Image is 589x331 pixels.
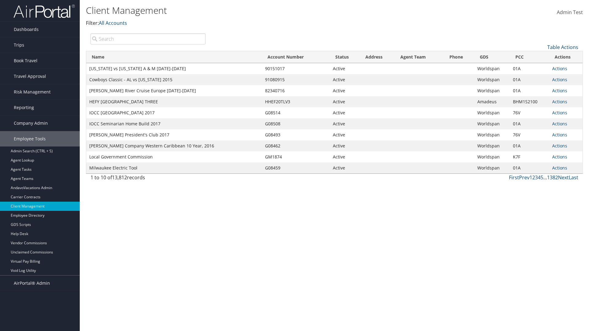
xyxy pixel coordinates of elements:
a: 3 [535,174,538,181]
td: HEFY [GEOGRAPHIC_DATA] THREE [86,96,262,107]
td: Worldspan [474,162,510,173]
a: Table Actions [547,44,578,51]
th: Account Number: activate to sort column ascending [262,51,330,63]
td: BHM1S2100 [510,96,549,107]
a: Actions [552,143,567,149]
td: 01A [510,74,549,85]
span: Trips [14,37,24,53]
td: Active [330,151,360,162]
a: Actions [552,99,567,105]
a: 4 [538,174,541,181]
td: IOCC [GEOGRAPHIC_DATA] 2017 [86,107,262,118]
td: Amadeus [474,96,510,107]
td: Local Government Commission [86,151,262,162]
td: 76V [510,107,549,118]
a: 5 [541,174,543,181]
a: Actions [552,66,567,71]
a: Actions [552,88,567,93]
td: [PERSON_NAME] River Cruise Europe [DATE]-[DATE] [86,85,262,96]
td: Worldspan [474,74,510,85]
td: 90151017 [262,63,330,74]
td: 01A [510,118,549,129]
td: Worldspan [474,118,510,129]
td: Worldspan [474,107,510,118]
td: 76V [510,129,549,140]
td: Active [330,85,360,96]
td: Worldspan [474,140,510,151]
a: Actions [552,110,567,116]
th: GDS [474,51,510,63]
span: Reporting [14,100,34,115]
a: Actions [552,132,567,138]
td: Worldspan [474,129,510,140]
span: Book Travel [14,53,37,68]
span: Travel Approval [14,69,46,84]
td: G08508 [262,118,330,129]
img: airportal-logo.png [13,4,75,18]
th: Status: activate to sort column ascending [330,51,360,63]
span: Dashboards [14,22,39,37]
span: Admin Test [557,9,583,16]
td: Worldspan [474,85,510,96]
td: Cowboys Classic - AL vs [US_STATE] 2015 [86,74,262,85]
td: HHEF20TLV3 [262,96,330,107]
td: K7F [510,151,549,162]
span: Risk Management [14,84,51,100]
a: First [509,174,519,181]
p: Filter: [86,19,417,27]
h1: Client Management [86,4,417,17]
th: Address [360,51,395,63]
td: G08459 [262,162,330,173]
td: Active [330,162,360,173]
td: Worldspan [474,151,510,162]
th: Actions [549,51,583,63]
span: 13,812 [112,174,127,181]
td: [US_STATE] vs [US_STATE] A & M [DATE]-[DATE] [86,63,262,74]
td: Active [330,140,360,151]
span: Employee Tools [14,131,46,146]
a: Admin Test [557,3,583,22]
td: G08514 [262,107,330,118]
span: AirPortal® Admin [14,276,50,291]
th: PCC [510,51,549,63]
a: 1 [529,174,532,181]
td: Milwaukee Electric Tool [86,162,262,173]
a: 2 [532,174,535,181]
td: 91080915 [262,74,330,85]
td: G08493 [262,129,330,140]
th: Agent Team [395,51,444,63]
span: Company Admin [14,116,48,131]
td: 01A [510,85,549,96]
td: 01A [510,140,549,151]
td: IOCC Seminarian Home Build 2017 [86,118,262,129]
td: 82340716 [262,85,330,96]
td: 01A [510,162,549,173]
a: Actions [552,154,567,160]
th: Phone [444,51,474,63]
a: 1382 [547,174,558,181]
a: All Accounts [99,20,127,26]
div: 1 to 10 of records [90,174,206,184]
input: Search [90,33,206,44]
td: GM1874 [262,151,330,162]
td: Worldspan [474,63,510,74]
a: Actions [552,165,567,171]
td: G08462 [262,140,330,151]
a: Actions [552,121,567,127]
a: Last [569,174,578,181]
td: Active [330,107,360,118]
a: Actions [552,77,567,82]
td: [PERSON_NAME] Company Western Caribbean 10 Year, 2016 [86,140,262,151]
td: [PERSON_NAME] President's Club 2017 [86,129,262,140]
td: Active [330,74,360,85]
td: Active [330,63,360,74]
th: Name: activate to sort column descending [86,51,262,63]
td: Active [330,129,360,140]
td: Active [330,96,360,107]
a: Next [558,174,569,181]
a: Prev [519,174,529,181]
span: … [543,174,547,181]
td: Active [330,118,360,129]
td: 01A [510,63,549,74]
